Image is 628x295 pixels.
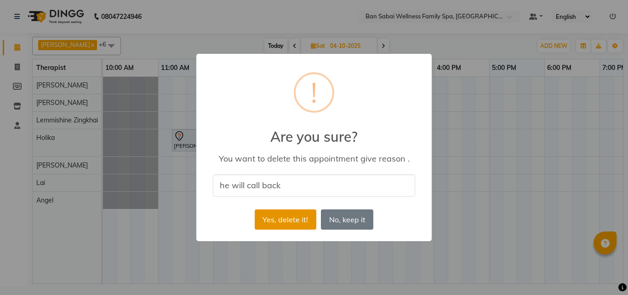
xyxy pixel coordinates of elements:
[255,209,316,230] button: Yes, delete it!
[311,74,317,111] div: !
[196,117,432,145] h2: Are you sure?
[210,153,418,164] div: You want to delete this appointment give reason .
[213,174,415,196] input: Please enter the reason
[321,209,373,230] button: No, keep it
